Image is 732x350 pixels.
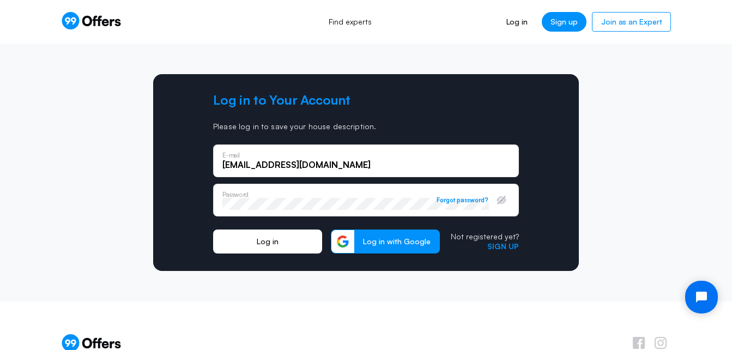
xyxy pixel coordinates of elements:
[222,152,239,158] p: E-mail
[498,12,536,32] a: Log in
[331,230,440,254] button: Log in with Google
[592,12,671,32] a: Join as an Expert
[676,271,727,323] iframe: Tidio Chat
[542,12,586,32] a: Sign up
[317,10,384,34] a: Find experts
[222,191,249,197] p: Password
[213,230,322,254] button: Log in
[354,237,439,246] span: Log in with Google
[451,232,519,242] p: Not registered yet?
[487,242,519,251] a: Sign up
[437,196,488,204] button: Forgot password?
[213,122,519,131] p: Please log in to save your house description.
[213,92,519,108] h2: Log in to Your Account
